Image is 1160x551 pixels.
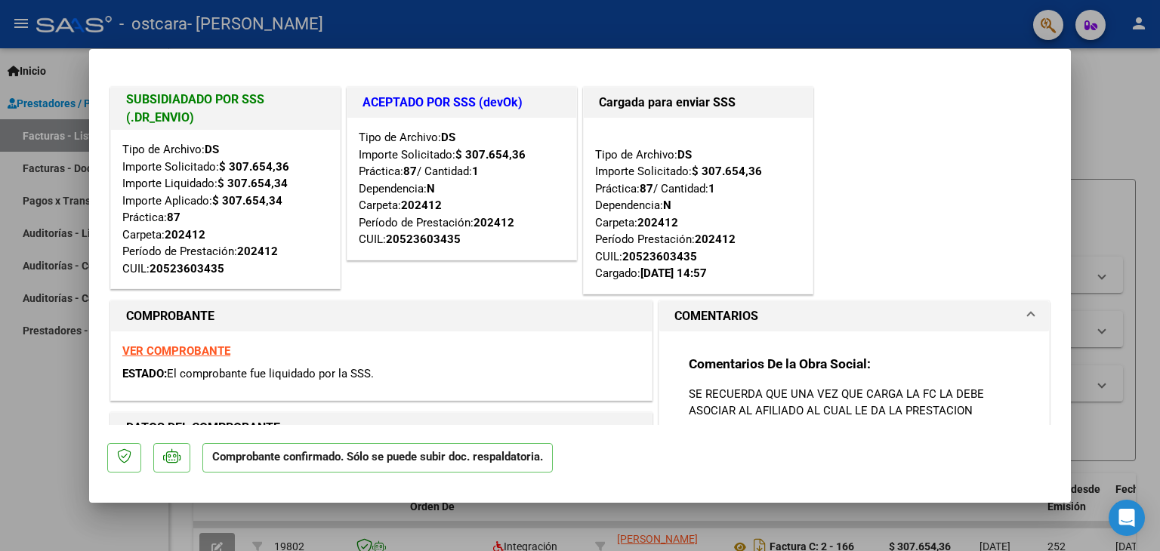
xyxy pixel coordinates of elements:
[362,94,561,112] h1: ACEPTADO POR SSS (devOk)
[640,182,653,195] strong: 87
[622,248,697,266] div: 20523603435
[689,386,1020,419] p: SE RECUERDA QUE UNA VEZ QUE CARGA LA FC LA DEBE ASOCIAR AL AFILIADO AL CUAL LE DA LA PRESTACION
[1109,500,1145,536] div: Open Intercom Messenger
[708,182,715,195] strong: 1
[659,301,1049,331] mat-expansion-panel-header: COMENTARIOS
[595,129,801,282] div: Tipo de Archivo: Importe Solicitado: Práctica: / Cantidad: Dependencia: Carpeta: Período Prestaci...
[122,344,230,358] a: VER COMPROBANTE
[205,143,219,156] strong: DS
[126,309,214,323] strong: COMPROBANTE
[427,182,435,195] strong: N
[474,216,514,229] strong: 202412
[212,194,282,208] strong: $ 307.654,34
[663,199,671,212] strong: N
[677,148,692,162] strong: DS
[202,443,553,473] p: Comprobante confirmado. Sólo se puede subir doc. respaldatoria.
[689,356,871,371] strong: Comentarios De la Obra Social:
[695,232,736,246] strong: 202412
[150,260,224,278] div: 20523603435
[122,367,167,380] span: ESTADO:
[126,420,280,435] strong: DATOS DEL COMPROBANTE
[674,307,758,325] h1: COMENTARIOS
[126,91,325,127] h1: SUBSIDIADADO POR SSS (.DR_ENVIO)
[599,94,797,112] h1: Cargada para enviar SSS
[217,177,288,190] strong: $ 307.654,34
[441,131,455,144] strong: DS
[167,211,180,224] strong: 87
[472,165,479,178] strong: 1
[659,331,1049,488] div: COMENTARIOS
[455,148,526,162] strong: $ 307.654,36
[165,228,205,242] strong: 202412
[386,231,461,248] div: 20523603435
[122,141,329,277] div: Tipo de Archivo: Importe Solicitado: Importe Liquidado: Importe Aplicado: Práctica: Carpeta: Perí...
[637,216,678,229] strong: 202412
[692,165,762,178] strong: $ 307.654,36
[219,160,289,174] strong: $ 307.654,36
[401,199,442,212] strong: 202412
[167,367,374,380] span: El comprobante fue liquidado por la SSS.
[237,245,278,258] strong: 202412
[403,165,417,178] strong: 87
[359,129,565,248] div: Tipo de Archivo: Importe Solicitado: Práctica: / Cantidad: Dependencia: Carpeta: Período de Prest...
[640,266,707,280] strong: [DATE] 14:57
